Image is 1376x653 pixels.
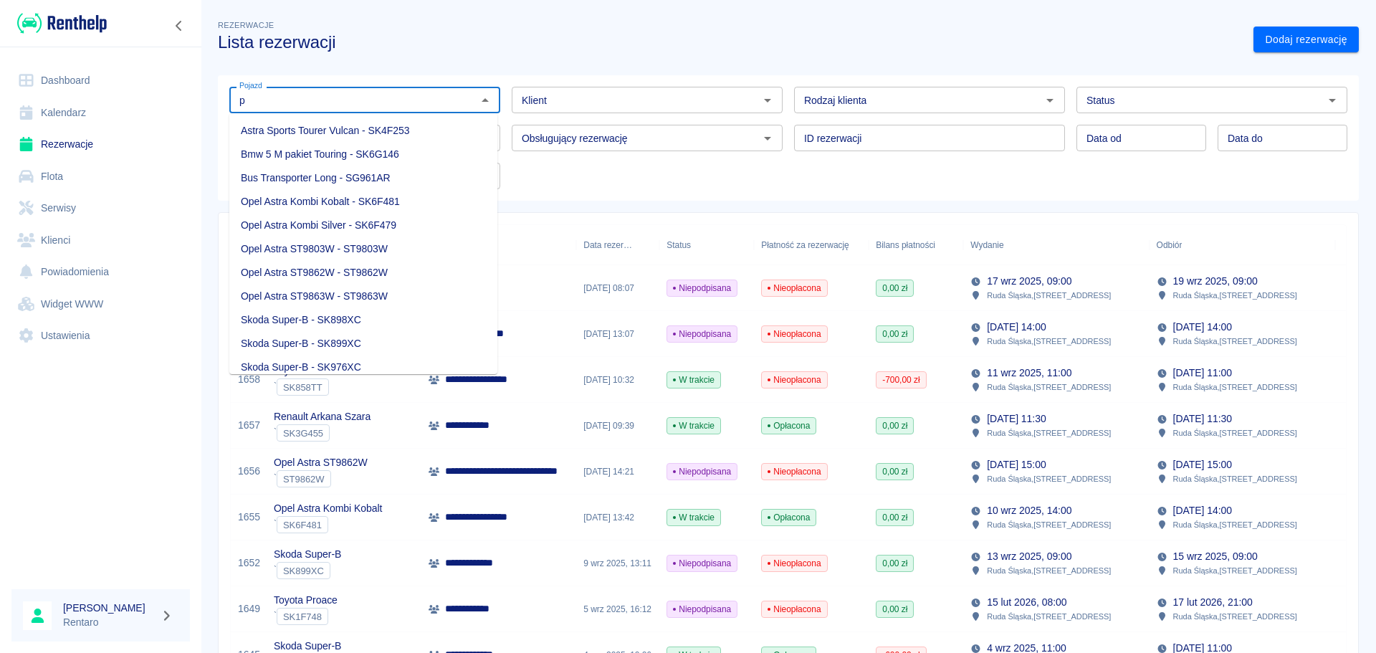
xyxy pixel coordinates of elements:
p: Ruda Śląska , [STREET_ADDRESS] [1173,426,1297,439]
span: Opłacona [762,419,816,432]
button: Sort [1182,235,1202,255]
p: Ruda Śląska , [STREET_ADDRESS] [987,335,1111,348]
p: Opel Astra Kombi Kobalt [274,501,382,516]
span: Niepodpisana [667,603,737,616]
a: Widget WWW [11,288,190,320]
div: ` [274,424,371,442]
p: 11 wrz 2025, 11:00 [987,366,1071,381]
p: 17 wrz 2025, 09:00 [987,274,1071,289]
a: 1657 [238,418,260,433]
li: Skoda Super-B - SK899XC [229,332,497,356]
input: DD.MM.YYYY [1076,125,1206,151]
span: SK899XC [277,566,330,576]
div: ` [274,562,341,579]
div: [DATE] 08:07 [576,265,659,311]
div: ` [274,608,338,625]
div: Odbiór [1150,225,1335,265]
span: 0,00 zł [876,328,913,340]
span: Nieopłacona [762,373,826,386]
span: W trakcie [667,373,720,386]
a: Kalendarz [11,97,190,129]
li: Skoda Super-B - SK898XC [229,308,497,332]
p: [DATE] 11:30 [1173,411,1232,426]
a: 1649 [238,601,260,616]
p: Ruda Śląska , [STREET_ADDRESS] [987,564,1111,577]
p: Ruda Śląska , [STREET_ADDRESS] [1173,564,1297,577]
p: [DATE] 14:00 [1173,503,1232,518]
p: 10 wrz 2025, 14:00 [987,503,1071,518]
h3: Lista rezerwacji [218,32,1242,52]
p: 15 lut 2026, 08:00 [987,595,1066,610]
h6: [PERSON_NAME] [63,601,155,615]
a: Rezerwacje [11,128,190,161]
p: Toyota Proace [274,593,338,608]
p: Ruda Śląska , [STREET_ADDRESS] [1173,610,1297,623]
span: Niepodpisana [667,328,737,340]
p: 13 wrz 2025, 09:00 [987,549,1071,564]
button: Zamknij [475,90,495,110]
div: Płatność za rezerwację [761,225,849,265]
li: Opel Astra ST9863W - ST9863W [229,285,497,308]
p: [DATE] 15:00 [987,457,1046,472]
a: 1658 [238,372,260,387]
div: Status [666,225,691,265]
div: [DATE] 13:07 [576,311,659,357]
button: Otwórz [1040,90,1060,110]
a: Renthelp logo [11,11,107,35]
a: 1656 [238,464,260,479]
p: 15 wrz 2025, 09:00 [1173,549,1258,564]
p: Ruda Śląska , [STREET_ADDRESS] [987,472,1111,485]
p: Opel Astra ST9862W [274,455,368,470]
a: Ustawienia [11,320,190,352]
span: W trakcie [667,511,720,524]
p: Ruda Śląska , [STREET_ADDRESS] [1173,289,1297,302]
span: 0,00 zł [876,603,913,616]
p: Ruda Śląska , [STREET_ADDRESS] [987,610,1111,623]
span: Rezerwacje [218,21,274,29]
div: [DATE] 09:39 [576,403,659,449]
p: Ruda Śląska , [STREET_ADDRESS] [987,426,1111,439]
li: Astra Sports Tourer Vulcan - SK4F253 [229,119,497,143]
img: Renthelp logo [17,11,107,35]
button: Sort [632,235,652,255]
p: Ruda Śląska , [STREET_ADDRESS] [1173,335,1297,348]
div: ` [274,470,368,487]
span: Nieopłacona [762,465,826,478]
div: Płatność za rezerwację [754,225,869,265]
span: SK3G455 [277,428,329,439]
span: Opłacona [762,511,816,524]
p: 17 lut 2026, 21:00 [1173,595,1253,610]
a: 1655 [238,510,260,525]
div: 5 wrz 2025, 16:12 [576,586,659,632]
div: [DATE] 13:42 [576,495,659,540]
p: [DATE] 14:00 [1173,320,1232,335]
a: Dashboard [11,65,190,97]
span: Nieopłacona [762,603,826,616]
div: Data rezerwacji [576,225,659,265]
li: Opel Astra Kombi Kobalt - SK6F481 [229,190,497,214]
span: Niepodpisana [667,557,737,570]
span: Niepodpisana [667,465,737,478]
p: [DATE] 11:00 [1173,366,1232,381]
div: ` [274,378,368,396]
input: DD.MM.YYYY [1218,125,1347,151]
span: ST9862W [277,474,330,485]
div: Status [659,225,754,265]
span: SK6F481 [277,520,328,530]
p: Skoda Super-B [274,547,341,562]
p: Ruda Śląska , [STREET_ADDRESS] [1173,518,1297,531]
div: Odbiór [1157,225,1182,265]
span: SK858TT [277,382,328,393]
span: Niepodpisana [667,282,737,295]
button: Zwiń nawigację [168,16,190,35]
button: Otwórz [758,90,778,110]
span: 0,00 zł [876,282,913,295]
a: Dodaj rezerwację [1253,27,1359,53]
button: Otwórz [1322,90,1342,110]
div: ` [274,516,382,533]
div: Wydanie [963,225,1149,265]
div: Data rezerwacji [583,225,632,265]
div: Wydanie [970,225,1003,265]
li: Skoda Super-B - SK976XC [229,356,497,379]
div: [DATE] 14:21 [576,449,659,495]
